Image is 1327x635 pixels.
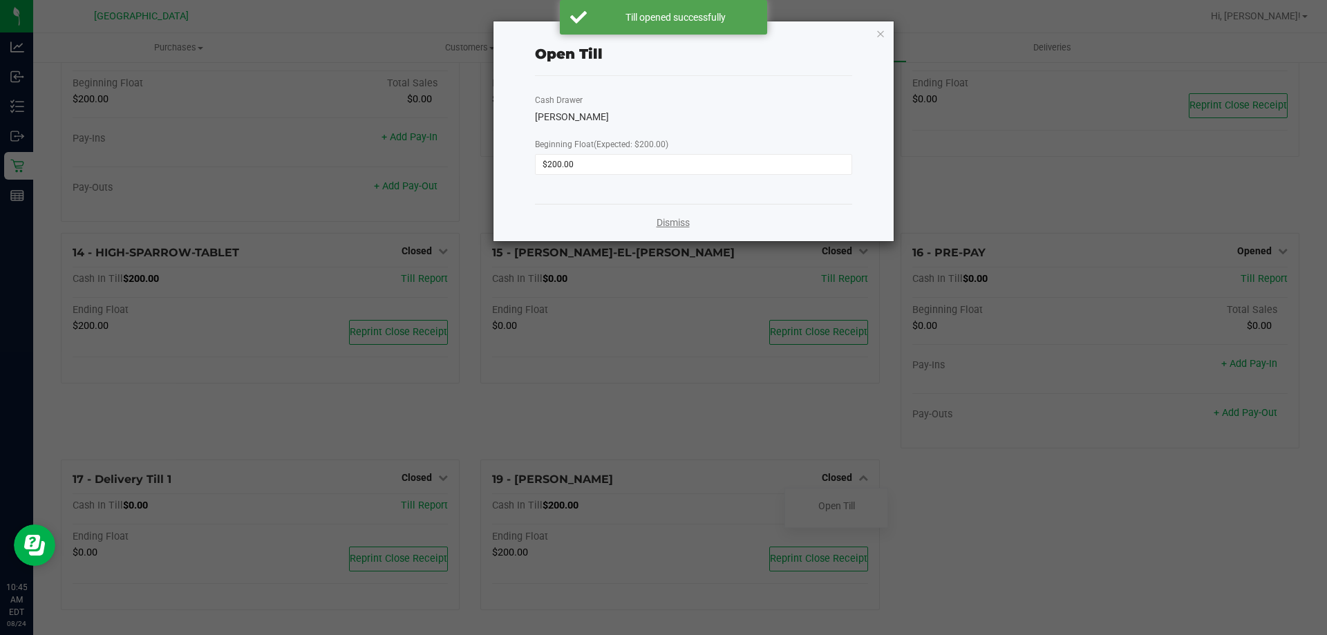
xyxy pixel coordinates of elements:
div: Till opened successfully [594,10,757,24]
span: Beginning Float [535,140,668,149]
div: Open Till [535,44,603,64]
span: (Expected: $200.00) [594,140,668,149]
label: Cash Drawer [535,94,583,106]
iframe: Resource center [14,524,55,566]
div: [PERSON_NAME] [535,110,852,124]
a: Dismiss [657,216,690,230]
